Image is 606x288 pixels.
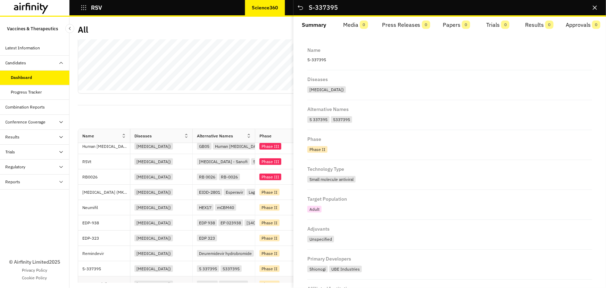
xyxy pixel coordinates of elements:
[259,250,280,257] div: Phase II
[82,281,130,288] p: Zapnometinib
[307,176,356,183] div: Small molecule antiviral
[360,21,368,29] span: 0
[82,204,130,211] p: Neumifil
[82,250,130,257] p: Remindevir
[82,219,130,226] p: EDP-938
[82,235,130,242] p: EDP-323
[307,264,592,274] div: Shionogi,UBE Industries
[134,219,173,226] div: [MEDICAL_DATA])
[197,143,211,150] div: GB05
[307,114,592,124] div: S 337395,S337395
[592,21,600,29] span: 0
[247,189,266,195] div: Lagevrio
[6,164,26,170] div: Regulatory
[331,116,352,123] div: S337395
[251,158,272,165] div: SP-0125
[6,104,45,110] div: Combination Reports
[134,265,173,272] div: [MEDICAL_DATA])
[545,21,554,29] span: 0
[307,204,592,214] div: Adult
[307,225,330,231] div: Adjuvants
[197,250,254,257] div: Deuremidevir hydrobromide
[9,258,60,266] p: © Airfinity Limited 2025
[307,116,330,123] div: S 337395
[329,266,362,272] div: UBE Industries
[259,265,280,272] div: Phase II
[252,5,278,10] p: Science360
[197,265,219,272] div: S 337395
[307,86,346,93] div: [MEDICAL_DATA])
[78,25,88,35] h2: All
[197,189,222,195] div: EIDD-2801
[134,143,173,150] div: [MEDICAL_DATA])
[259,189,280,195] div: Phase II
[307,106,349,112] div: Alternative Names
[307,146,327,153] div: Phase II
[82,133,94,139] div: Name
[259,143,281,150] div: Phase III
[213,143,302,150] div: Human [MEDICAL_DATA] [MEDICAL_DATA] b
[197,204,214,211] div: HEX17
[307,255,351,261] div: Primary Developers
[244,219,275,226] div: [14C]EDP-938
[462,21,470,29] span: 0
[335,17,376,33] button: Media
[82,265,130,272] p: S-337395
[307,236,334,242] div: Unspecified
[519,17,560,33] button: Results
[224,189,245,195] div: Esperavir
[501,21,509,29] span: 0
[82,174,130,181] p: RB0026
[22,275,47,281] a: Cookie Policy
[259,281,280,287] div: Phase II
[197,219,217,226] div: EDP 938
[6,134,20,140] div: Results
[219,281,248,287] div: PD01842649
[6,119,46,125] div: Conference Coverage
[6,179,20,185] div: Reports
[477,17,518,33] button: Trials
[221,265,242,272] div: S337395
[134,189,173,195] div: [MEDICAL_DATA])
[82,143,130,150] p: Human [MEDICAL_DATA] α1b (Kexing)
[307,144,592,154] div: Phase II
[134,133,152,139] div: Diseases
[259,158,281,165] div: Phase III
[422,21,430,29] span: 0
[307,195,347,201] div: Target Population
[307,166,344,171] div: Technology Type
[6,45,40,51] div: Latest Information
[259,204,280,211] div: Phase II
[11,74,32,81] div: Dashboard
[307,136,321,142] div: Phase
[307,174,592,184] div: Small molecule antiviral
[11,89,42,95] div: Progress Tracker
[82,189,130,196] p: [MEDICAL_DATA] (MK-4482)
[197,174,217,180] div: RB 0026
[307,55,592,64] p: S-337395
[560,17,606,33] button: Approvals
[197,235,217,241] div: EDP 323
[219,174,240,180] div: RB-0026
[197,133,233,139] div: Alternative Names
[259,174,281,180] div: Phase III
[307,234,592,244] div: Unspecified
[293,17,335,33] button: Summary
[134,174,173,180] div: [MEDICAL_DATA])
[81,2,102,14] button: RSV
[376,17,436,33] button: Press Releases
[307,85,592,94] div: Respiratory syncytial virus (RSV)
[436,17,477,33] button: Papers
[7,22,58,35] p: Vaccines & Therapeutics
[134,281,173,287] div: [MEDICAL_DATA])
[91,5,102,11] p: RSV
[6,60,26,66] div: Candidates
[134,235,173,241] div: [MEDICAL_DATA])
[307,47,321,53] div: Name
[307,266,328,272] div: Shionogi
[218,219,243,226] div: EP 023938
[197,281,218,287] div: ATR-002
[215,204,236,211] div: mCBM40
[6,149,15,155] div: Trials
